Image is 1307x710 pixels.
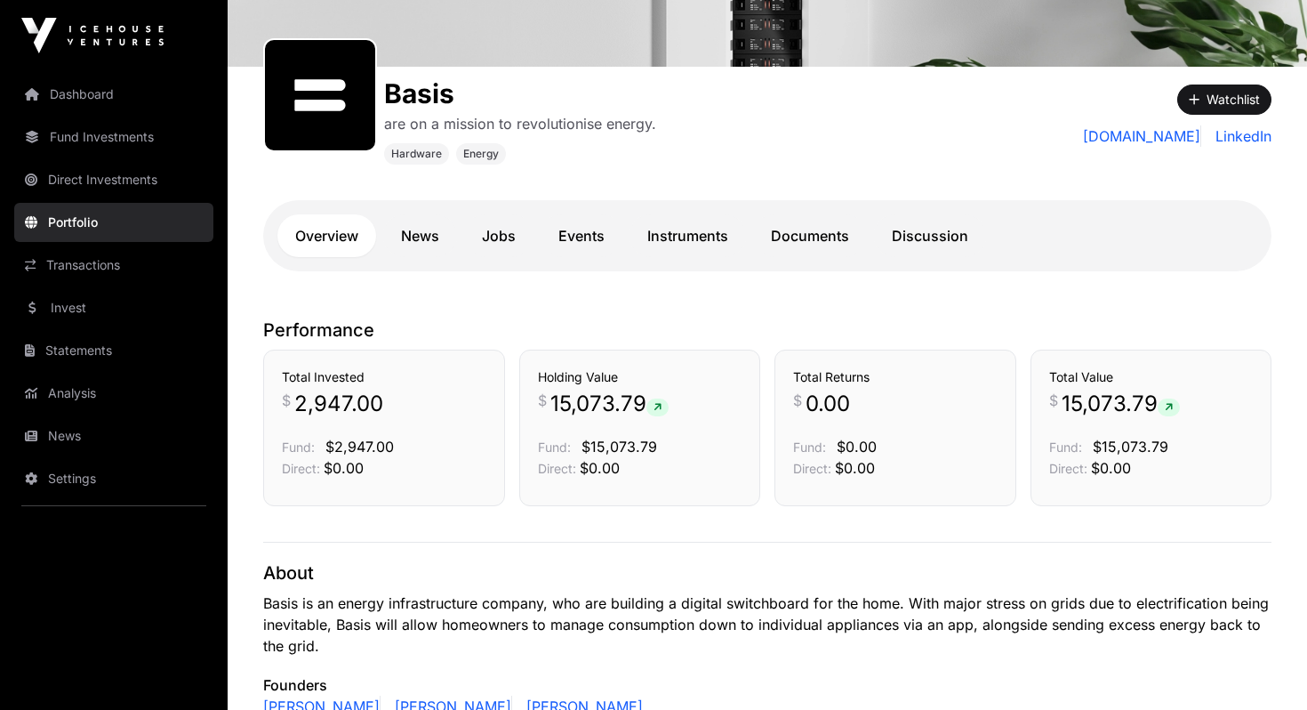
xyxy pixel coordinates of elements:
span: Fund: [1049,440,1082,455]
p: Performance [263,318,1271,343]
a: Jobs [464,214,533,257]
span: 15,073.79 [1062,390,1180,418]
span: 0.00 [806,390,850,418]
a: Direct Investments [14,160,213,199]
span: Direct: [282,461,320,476]
span: $ [793,390,802,411]
h3: Total Invested [282,368,486,386]
button: Watchlist [1177,85,1271,115]
p: About [263,561,1271,585]
a: News [14,416,213,456]
a: LinkedIn [1208,125,1271,147]
span: Fund: [282,440,315,455]
a: Discussion [874,214,986,257]
p: Basis is an energy infrastructure company, who are building a digital switchboard for the home. W... [263,593,1271,657]
a: Statements [14,331,213,370]
a: Transactions [14,246,213,285]
span: Hardware [391,147,442,161]
h1: Basis [384,77,656,109]
a: Analysis [14,374,213,413]
span: 15,073.79 [550,390,669,418]
span: $0.00 [835,459,875,477]
h3: Total Returns [793,368,998,386]
a: News [383,214,457,257]
a: Instruments [629,214,746,257]
span: Fund: [793,440,826,455]
span: Fund: [538,440,571,455]
span: $0.00 [837,438,877,456]
iframe: Chat Widget [1218,625,1307,710]
nav: Tabs [277,214,1257,257]
h3: Holding Value [538,368,742,386]
a: Invest [14,288,213,327]
span: Direct: [793,461,831,476]
p: Founders [263,674,1271,696]
span: $ [538,390,547,411]
a: Settings [14,459,213,498]
h3: Total Value [1049,368,1254,386]
a: Events [541,214,622,257]
a: Fund Investments [14,117,213,157]
span: Energy [463,147,499,161]
span: $2,947.00 [325,438,394,456]
span: Direct: [538,461,576,476]
span: $15,073.79 [581,438,657,456]
span: $15,073.79 [1093,438,1168,456]
span: $ [282,390,291,411]
span: $ [1049,390,1058,411]
a: Dashboard [14,75,213,114]
a: [DOMAIN_NAME] [1083,125,1201,147]
a: Documents [753,214,867,257]
img: Icehouse Ventures Logo [21,18,164,53]
span: $0.00 [580,459,620,477]
a: Portfolio [14,203,213,242]
span: Direct: [1049,461,1087,476]
span: $0.00 [1091,459,1131,477]
p: are on a mission to revolutionise energy. [384,113,656,134]
img: SVGs_Basis.svg [272,47,368,143]
span: $0.00 [324,459,364,477]
span: 2,947.00 [294,390,383,418]
a: Overview [277,214,376,257]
